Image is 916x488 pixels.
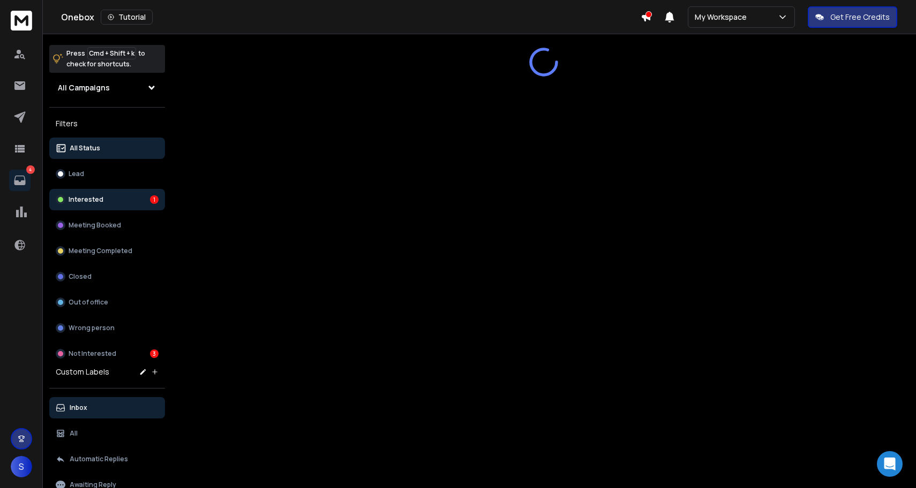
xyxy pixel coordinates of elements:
[69,170,84,178] p: Lead
[11,456,32,477] button: S
[808,6,897,28] button: Get Free Credits
[49,240,165,262] button: Meeting Completed
[49,266,165,287] button: Closed
[87,47,136,59] span: Cmd + Shift + k
[49,138,165,159] button: All Status
[695,12,751,22] p: My Workspace
[150,195,159,204] div: 1
[69,195,103,204] p: Interested
[49,215,165,236] button: Meeting Booked
[69,272,92,281] p: Closed
[49,77,165,98] button: All Campaigns
[70,429,78,438] p: All
[56,367,109,377] h3: Custom Labels
[69,298,108,307] p: Out of office
[69,349,116,358] p: Not Interested
[877,451,903,477] div: Open Intercom Messenger
[101,10,153,25] button: Tutorial
[49,189,165,210] button: Interested1
[69,324,115,332] p: Wrong person
[66,48,145,70] p: Press to check for shortcuts.
[830,12,890,22] p: Get Free Credits
[58,82,110,93] h1: All Campaigns
[150,349,159,358] div: 3
[49,292,165,313] button: Out of office
[61,10,641,25] div: Onebox
[70,455,128,463] p: Automatic Replies
[49,423,165,444] button: All
[49,116,165,131] h3: Filters
[9,170,31,191] a: 4
[69,247,132,255] p: Meeting Completed
[26,165,35,174] p: 4
[49,317,165,339] button: Wrong person
[49,163,165,185] button: Lead
[49,397,165,418] button: Inbox
[49,343,165,364] button: Not Interested3
[70,403,87,412] p: Inbox
[69,221,121,230] p: Meeting Booked
[70,144,100,152] p: All Status
[49,448,165,470] button: Automatic Replies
